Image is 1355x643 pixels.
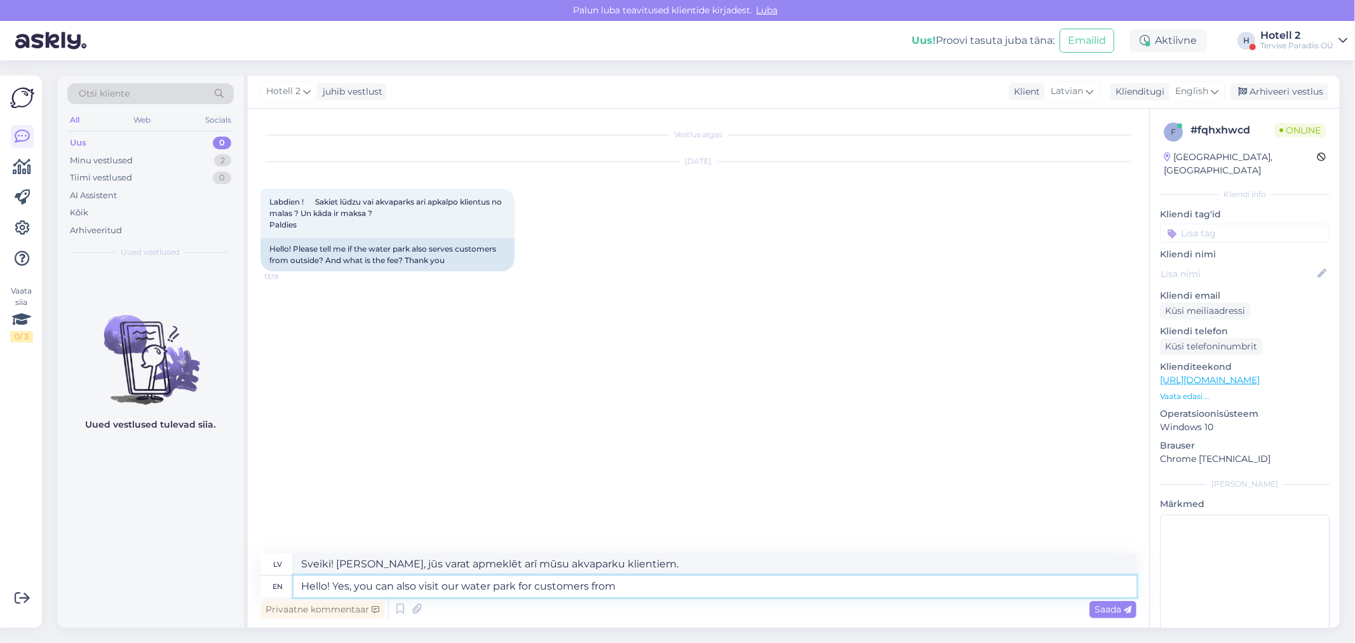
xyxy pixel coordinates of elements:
[1160,289,1330,302] p: Kliendi email
[10,285,33,342] div: Vaata siia
[1009,85,1040,98] div: Klient
[1164,151,1317,177] div: [GEOGRAPHIC_DATA], [GEOGRAPHIC_DATA]
[293,553,1136,575] textarea: Sveiki! [PERSON_NAME], jūs varat apmeklēt arī mūsu akvaparku klientiem.
[131,112,154,128] div: Web
[1160,325,1330,338] p: Kliendi telefon
[1160,208,1330,221] p: Kliendi tag'id
[86,418,216,431] p: Uued vestlused tulevad siia.
[1175,85,1208,98] span: English
[70,172,132,184] div: Tiimi vestlused
[260,156,1136,167] div: [DATE]
[203,112,234,128] div: Socials
[260,238,515,271] div: Hello! Please tell me if the water park also serves customers from outside? And what is the fee? ...
[1161,267,1315,281] input: Lisa nimi
[1260,30,1347,51] a: Hotell 2Tervise Paradiis OÜ
[1190,123,1274,138] div: # fqhxhwcd
[1160,497,1330,511] p: Märkmed
[10,86,34,110] img: Askly Logo
[1129,29,1207,52] div: Aktiivne
[1160,338,1262,355] div: Küsi telefoninumbrit
[1160,452,1330,466] p: Chrome [TECHNICAL_ID]
[753,4,782,16] span: Luba
[1051,85,1083,98] span: Latvian
[260,601,384,618] div: Privaatne kommentaar
[213,172,231,184] div: 0
[1160,478,1330,490] div: [PERSON_NAME]
[57,292,244,407] img: No chats
[1160,189,1330,200] div: Kliendi info
[214,154,231,167] div: 2
[1160,302,1250,320] div: Küsi meiliaadressi
[269,197,548,229] span: Labdien ! Sakiet lūdzu vai akvaparks ari apkalpo klientus no malas ? Un kāda ir maksa ? Paldies
[1060,29,1114,53] button: Emailid
[318,85,382,98] div: juhib vestlust
[1160,224,1330,243] input: Lisa tag
[1230,83,1328,100] div: Arhiveeri vestlus
[293,576,1136,597] textarea: Hello! Yes, you can also visit our water park for customers from
[70,206,88,219] div: Kõik
[260,129,1136,140] div: Vestlus algas
[1260,30,1333,41] div: Hotell 2
[912,34,936,46] b: Uus!
[121,247,180,258] span: Uued vestlused
[1160,391,1330,402] p: Vaata edasi ...
[912,33,1055,48] div: Proovi tasuta juba täna:
[10,331,33,342] div: 0 / 3
[213,137,231,149] div: 0
[1260,41,1333,51] div: Tervise Paradiis OÜ
[264,272,312,281] span: 13:19
[1160,248,1330,261] p: Kliendi nimi
[1095,604,1131,615] span: Saada
[266,85,300,98] span: Hotell 2
[1160,439,1330,452] p: Brauser
[1274,123,1326,137] span: Online
[1160,421,1330,434] p: Windows 10
[70,154,133,167] div: Minu vestlused
[1237,32,1255,50] div: H
[67,112,82,128] div: All
[70,137,86,149] div: Uus
[274,553,283,575] div: lv
[1160,407,1330,421] p: Operatsioonisüsteem
[273,576,283,597] div: en
[1160,360,1330,374] p: Klienditeekond
[70,189,117,202] div: AI Assistent
[1160,374,1260,386] a: [URL][DOMAIN_NAME]
[1171,127,1176,137] span: f
[70,224,122,237] div: Arhiveeritud
[79,87,130,100] span: Otsi kliente
[1110,85,1164,98] div: Klienditugi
